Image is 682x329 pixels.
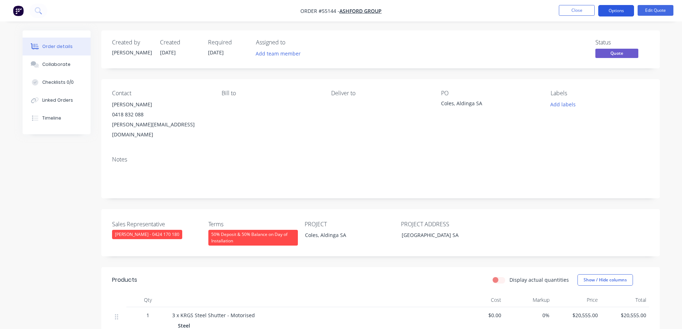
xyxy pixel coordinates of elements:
button: Edit Quote [638,5,673,16]
div: Timeline [42,115,61,121]
span: Order #55144 - [300,8,339,14]
span: 1 [146,311,149,319]
label: PROJECT [305,220,394,228]
div: Qty [126,293,169,307]
button: Collaborate [23,55,91,73]
label: PROJECT ADDRESS [401,220,490,228]
div: 50% Deposit & 50% Balance on Day of Installation [208,230,298,246]
div: Total [601,293,649,307]
button: Close [559,5,595,16]
div: 0418 832 088 [112,110,210,120]
div: Price [552,293,601,307]
div: Created [160,39,199,46]
div: Coles, Aldinga SA [299,230,389,240]
span: 3 x KRGS Steel Shutter - Motorised [172,312,255,319]
div: Order details [42,43,73,50]
div: Bill to [222,90,320,97]
button: Checklists 0/0 [23,73,91,91]
div: [PERSON_NAME] [112,100,210,110]
button: Options [598,5,634,16]
button: Show / Hide columns [577,274,633,286]
div: [PERSON_NAME] [112,49,151,56]
div: PO [441,90,539,97]
div: Notes [112,156,649,163]
button: Linked Orders [23,91,91,109]
button: Timeline [23,109,91,127]
img: Factory [13,5,24,16]
div: Assigned to [256,39,328,46]
button: Add team member [252,49,304,58]
div: Created by [112,39,151,46]
span: 0% [507,311,550,319]
div: Labels [551,90,649,97]
div: Collaborate [42,61,71,68]
button: Add labels [547,100,580,109]
label: Display actual quantities [509,276,569,284]
button: Quote [595,49,638,59]
div: Markup [504,293,552,307]
div: Checklists 0/0 [42,79,74,86]
button: Add team member [256,49,305,58]
div: Products [112,276,137,284]
a: Ashford Group [339,8,382,14]
span: $20,555.00 [555,311,598,319]
div: [PERSON_NAME] - 0424 170 180 [112,230,182,239]
div: Status [595,39,649,46]
span: [DATE] [208,49,224,56]
div: [PERSON_NAME][EMAIL_ADDRESS][DOMAIN_NAME] [112,120,210,140]
div: Coles, Aldinga SA [441,100,531,110]
button: Order details [23,38,91,55]
span: $20,555.00 [604,311,646,319]
div: [PERSON_NAME]0418 832 088[PERSON_NAME][EMAIL_ADDRESS][DOMAIN_NAME] [112,100,210,140]
span: $0.00 [459,311,501,319]
span: Quote [595,49,638,58]
div: Deliver to [331,90,429,97]
div: Required [208,39,247,46]
div: Linked Orders [42,97,73,103]
div: Cost [456,293,504,307]
label: Sales Representative [112,220,202,228]
span: [DATE] [160,49,176,56]
div: [GEOGRAPHIC_DATA] SA [396,230,485,240]
div: Contact [112,90,210,97]
label: Terms [208,220,298,228]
